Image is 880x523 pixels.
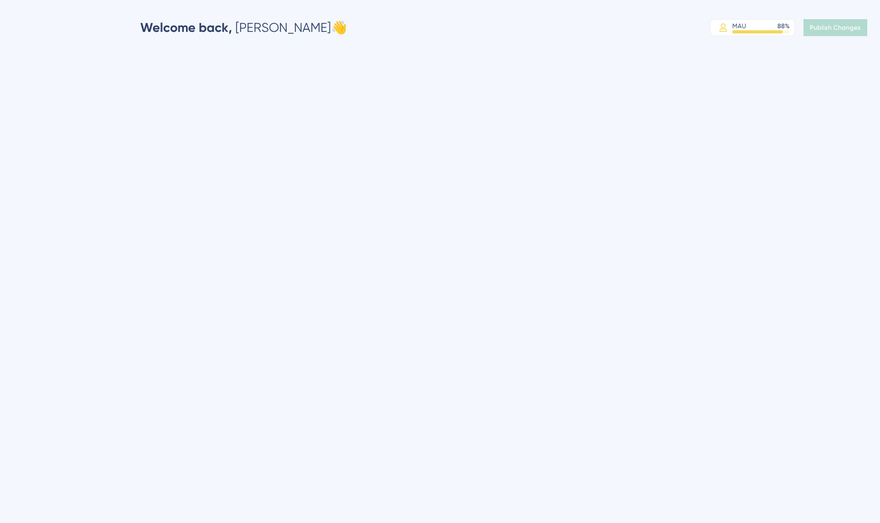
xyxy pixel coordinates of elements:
div: 88 % [777,22,790,30]
span: Publish Changes [810,23,861,32]
button: Publish Changes [803,19,867,36]
div: MAU [732,22,746,30]
div: [PERSON_NAME] 👋 [140,19,347,36]
span: Welcome back, [140,20,232,35]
